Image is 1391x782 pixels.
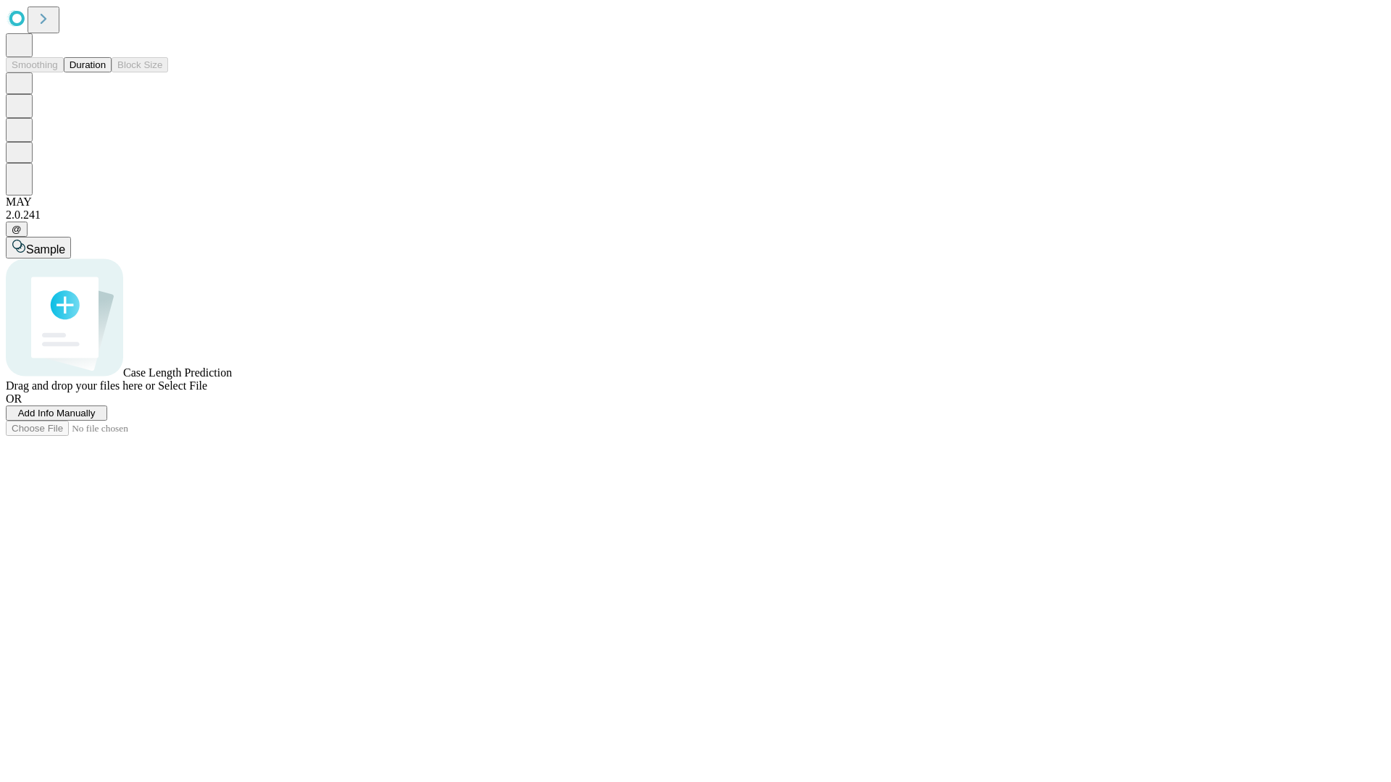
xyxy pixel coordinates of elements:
[6,209,1385,222] div: 2.0.241
[6,379,155,392] span: Drag and drop your files here or
[6,405,107,421] button: Add Info Manually
[26,243,65,256] span: Sample
[112,57,168,72] button: Block Size
[6,222,28,237] button: @
[6,237,71,258] button: Sample
[6,392,22,405] span: OR
[6,195,1385,209] div: MAY
[123,366,232,379] span: Case Length Prediction
[6,57,64,72] button: Smoothing
[18,408,96,419] span: Add Info Manually
[158,379,207,392] span: Select File
[12,224,22,235] span: @
[64,57,112,72] button: Duration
